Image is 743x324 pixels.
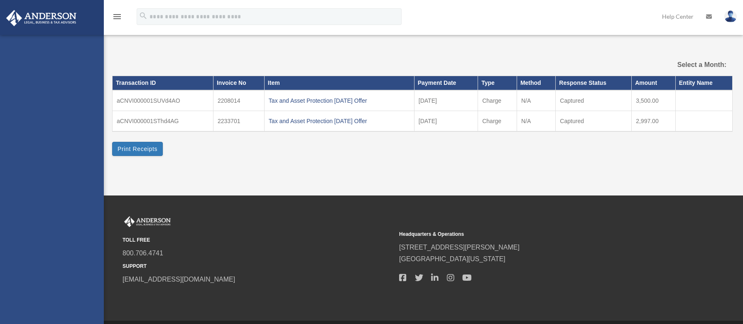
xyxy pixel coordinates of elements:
td: 2,997.00 [632,111,676,131]
th: Type [478,76,517,90]
th: Payment Date [414,76,478,90]
td: N/A [517,111,555,131]
div: Tax and Asset Protection [DATE] Offer [269,115,410,127]
label: Select a Month: [635,59,726,71]
td: 3,500.00 [632,90,676,111]
td: 2208014 [213,90,264,111]
img: Anderson Advisors Platinum Portal [4,10,79,26]
th: Method [517,76,555,90]
th: Entity Name [675,76,732,90]
td: Charge [478,111,517,131]
img: User Pic [724,10,737,22]
td: Captured [556,111,632,131]
small: TOLL FREE [123,236,393,245]
div: Tax and Asset Protection [DATE] Offer [269,95,410,106]
button: Print Receipts [112,142,163,156]
a: [GEOGRAPHIC_DATA][US_STATE] [399,255,505,262]
a: menu [112,15,122,22]
td: [DATE] [414,111,478,131]
td: 2233701 [213,111,264,131]
td: Charge [478,90,517,111]
td: N/A [517,90,555,111]
i: menu [112,12,122,22]
img: Anderson Advisors Platinum Portal [123,216,172,227]
th: Response Status [556,76,632,90]
th: Item [264,76,414,90]
td: aCNVI000001SUVd4AO [113,90,213,111]
th: Invoice No [213,76,264,90]
td: aCNVI000001SThd4AG [113,111,213,131]
i: search [139,11,148,20]
small: Headquarters & Operations [399,230,670,239]
a: [EMAIL_ADDRESS][DOMAIN_NAME] [123,276,235,283]
small: SUPPORT [123,262,393,271]
a: 800.706.4741 [123,250,163,257]
a: [STREET_ADDRESS][PERSON_NAME] [399,244,520,251]
td: Captured [556,90,632,111]
th: Amount [632,76,676,90]
th: Transaction ID [113,76,213,90]
td: [DATE] [414,90,478,111]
